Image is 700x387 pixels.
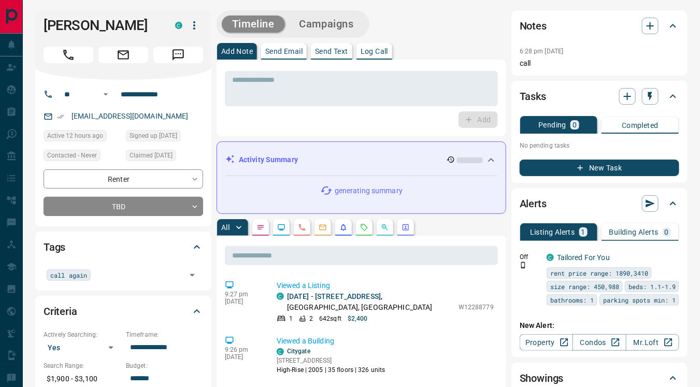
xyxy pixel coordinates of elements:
[44,197,203,216] div: TBD
[287,291,453,313] p: , [GEOGRAPHIC_DATA], [GEOGRAPHIC_DATA]
[520,18,547,34] h2: Notes
[44,303,77,320] h2: Criteria
[277,336,494,347] p: Viewed a Building
[277,356,385,365] p: [STREET_ADDRESS]
[520,191,679,216] div: Alerts
[44,17,160,34] h1: [PERSON_NAME]
[44,299,203,324] div: Criteria
[520,320,679,331] p: New Alert:
[175,22,182,29] div: condos.ca
[520,370,564,386] h2: Showings
[225,346,261,353] p: 9:26 pm
[339,223,348,232] svg: Listing Alerts
[50,270,87,280] span: call again
[99,88,112,101] button: Open
[538,121,566,128] p: Pending
[381,223,389,232] svg: Opportunities
[520,334,573,351] a: Property
[221,48,253,55] p: Add Note
[98,47,148,63] span: Email
[277,223,285,232] svg: Lead Browsing Activity
[520,160,679,176] button: New Task
[265,48,303,55] p: Send Email
[622,122,659,129] p: Completed
[520,138,679,153] p: No pending tasks
[225,150,497,169] div: Activity Summary
[315,48,348,55] p: Send Text
[126,130,203,145] div: Mon Apr 21 2025
[298,223,306,232] svg: Calls
[309,314,313,323] p: 2
[153,47,203,63] span: Message
[277,365,385,375] p: High-Rise | 2005 | 35 floors | 326 units
[185,268,199,282] button: Open
[603,295,676,305] span: parking spots min: 1
[520,252,540,262] p: Off
[550,295,594,305] span: bathrooms: 1
[520,195,547,212] h2: Alerts
[289,16,364,33] button: Campaigns
[222,16,285,33] button: Timeline
[628,281,676,292] span: beds: 1.1-1.9
[44,235,203,260] div: Tags
[277,293,284,300] div: condos.ca
[402,223,410,232] svg: Agent Actions
[609,228,659,236] p: Building Alerts
[44,330,121,339] p: Actively Searching:
[44,130,121,145] div: Mon Aug 11 2025
[44,169,203,189] div: Renter
[256,223,265,232] svg: Notes
[225,298,261,305] p: [DATE]
[361,48,388,55] p: Log Call
[287,348,310,355] a: Citygate
[530,228,575,236] p: Listing Alerts
[459,303,494,312] p: W12288779
[520,48,564,55] p: 6:28 pm [DATE]
[47,150,97,161] span: Contacted - Never
[72,112,189,120] a: [EMAIL_ADDRESS][DOMAIN_NAME]
[287,292,381,300] a: [DATE] - [STREET_ADDRESS]
[550,281,619,292] span: size range: 450,988
[57,113,64,120] svg: Email Verified
[557,253,610,262] a: Tailored For You
[225,291,261,298] p: 9:27 pm
[130,131,177,141] span: Signed up [DATE]
[520,58,679,69] p: call
[126,330,203,339] p: Timeframe:
[581,228,585,236] p: 1
[665,228,669,236] p: 0
[44,47,93,63] span: Call
[44,239,65,255] h2: Tags
[348,314,368,323] p: $2,400
[319,314,341,323] p: 642 sqft
[130,150,173,161] span: Claimed [DATE]
[44,361,121,370] p: Search Range:
[573,121,577,128] p: 0
[47,131,103,141] span: Active 12 hours ago
[225,353,261,361] p: [DATE]
[277,348,284,355] div: condos.ca
[520,13,679,38] div: Notes
[239,154,298,165] p: Activity Summary
[520,262,527,269] svg: Push Notification Only
[44,339,121,356] div: Yes
[335,185,403,196] p: generating summary
[550,268,648,278] span: rent price range: 1890,3410
[126,361,203,370] p: Budget:
[289,314,293,323] p: 1
[626,334,679,351] a: Mr.Loft
[547,254,554,261] div: condos.ca
[360,223,368,232] svg: Requests
[520,88,546,105] h2: Tasks
[520,84,679,109] div: Tasks
[319,223,327,232] svg: Emails
[126,150,203,164] div: Mon Apr 21 2025
[573,334,626,351] a: Condos
[221,224,230,231] p: All
[277,280,494,291] p: Viewed a Listing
